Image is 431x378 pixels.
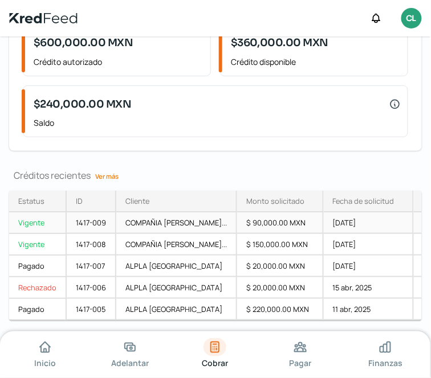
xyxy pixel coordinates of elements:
div: 15 abr, 2025 [324,277,414,299]
div: $ 150,000.00 MXN [237,234,324,256]
span: Finanzas [368,356,402,371]
a: Adelantar [119,338,141,371]
span: Crédito autorizado [34,55,204,69]
div: Fecha de solicitud [333,196,395,206]
span: Inicio [34,356,56,371]
div: [DATE] [324,234,414,256]
span: Adelantar [111,356,149,371]
a: Ver más [91,167,123,185]
div: 1417-009 [67,212,116,234]
span: Saldo [34,116,401,130]
span: $240,000.00 MXN [34,97,132,112]
div: Cliente [125,196,149,206]
div: ID [76,196,83,206]
span: Cobrar [202,356,228,371]
div: $ 20,000.00 MXN [237,277,324,299]
div: Estatus [18,196,44,206]
a: Inicio [34,338,56,371]
div: [DATE] [324,256,414,277]
a: Pagado [9,256,67,277]
span: Pagar [289,356,311,371]
span: $360,000.00 MXN [231,35,329,51]
a: Cobrar [204,338,226,371]
div: ALPLA [GEOGRAPHIC_DATA] [116,299,237,321]
div: [DATE] [324,212,414,234]
a: Finanzas [374,338,397,371]
div: Créditos recientes [9,169,422,182]
a: Rechazado [9,277,67,299]
div: 1417-007 [67,256,116,277]
a: Pagar [289,338,312,371]
a: Vigente [9,212,67,234]
div: $ 90,000.00 MXN [237,212,324,234]
div: ALPLA [GEOGRAPHIC_DATA] [116,277,237,299]
div: 1417-008 [67,234,116,256]
div: 1417-006 [67,277,116,299]
span: CL [406,12,416,26]
div: COMPAÑIA [PERSON_NAME]... [116,234,237,256]
a: Pagado [9,299,67,321]
div: $ 220,000.00 MXN [237,299,324,321]
div: $ 20,000.00 MXN [237,256,324,277]
div: ALPLA [GEOGRAPHIC_DATA] [116,256,237,277]
span: Crédito disponible [231,55,401,69]
a: Vigente [9,234,67,256]
div: COMPAÑIA [PERSON_NAME]... [116,212,237,234]
span: $600,000.00 MXN [34,35,133,51]
div: 1417-005 [67,299,116,321]
div: 11 abr, 2025 [324,299,414,321]
div: Monto solicitado [246,196,304,206]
